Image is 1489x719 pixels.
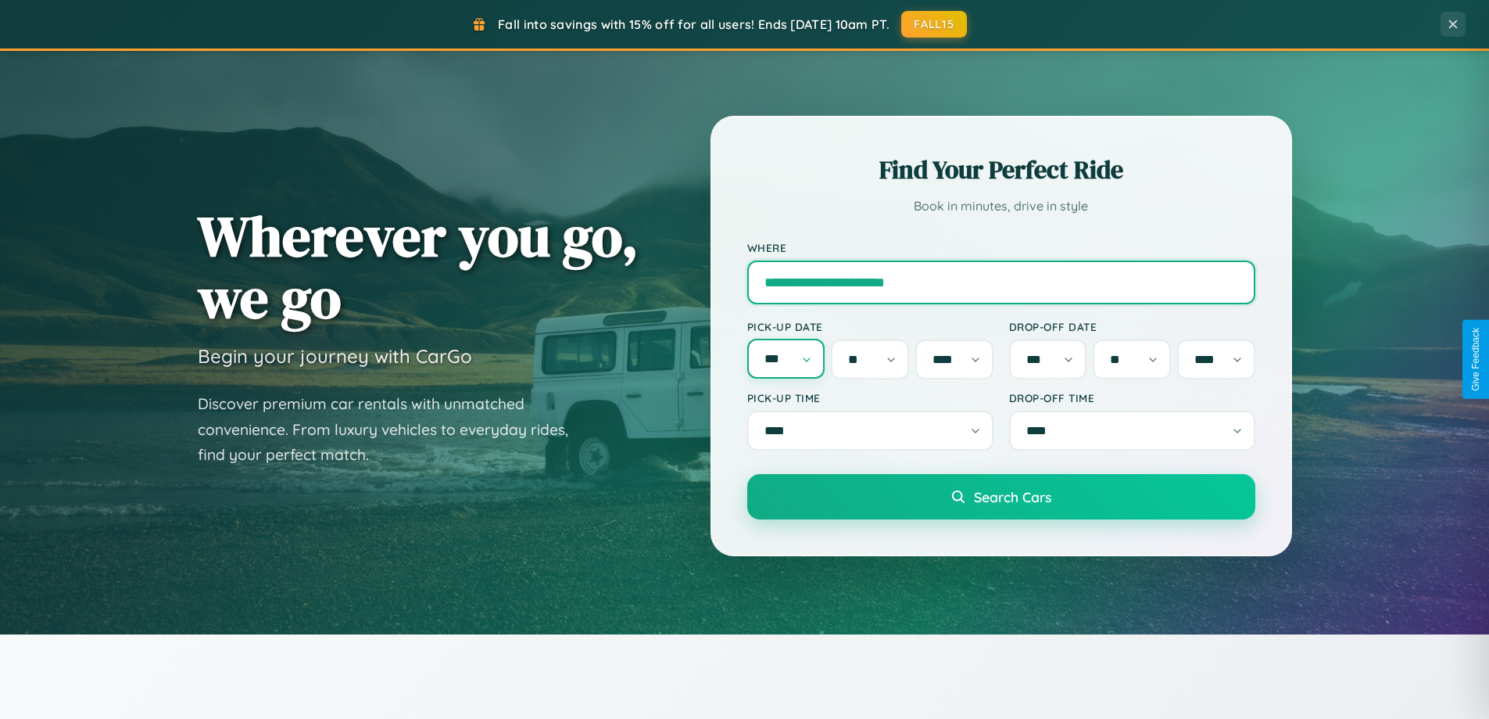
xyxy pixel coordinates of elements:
[974,488,1051,505] span: Search Cars
[747,241,1255,254] label: Where
[747,195,1255,217] p: Book in minutes, drive in style
[747,391,993,404] label: Pick-up Time
[1009,391,1255,404] label: Drop-off Time
[198,344,472,368] h3: Begin your journey with CarGo
[1470,328,1481,391] div: Give Feedback
[498,16,889,32] span: Fall into savings with 15% off for all users! Ends [DATE] 10am PT.
[198,391,589,468] p: Discover premium car rentals with unmatched convenience. From luxury vehicles to everyday rides, ...
[747,320,993,333] label: Pick-up Date
[747,153,1255,187] h2: Find Your Perfect Ride
[747,474,1255,519] button: Search Cars
[1009,320,1255,333] label: Drop-off Date
[901,11,967,38] button: FALL15
[198,205,639,329] h1: Wherever you go, we go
